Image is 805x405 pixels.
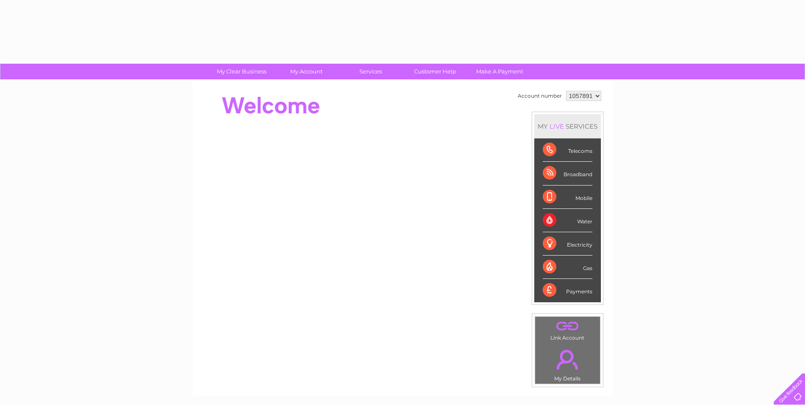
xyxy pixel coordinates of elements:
td: My Details [535,343,600,384]
td: Account number [516,89,564,103]
div: Payments [543,279,592,302]
a: . [537,319,598,334]
div: Telecoms [543,138,592,162]
a: . [537,345,598,374]
div: Mobile [543,186,592,209]
a: Customer Help [400,64,470,79]
div: Water [543,209,592,232]
td: Link Account [535,316,600,343]
div: MY SERVICES [534,114,601,138]
a: Make A Payment [465,64,535,79]
div: Broadband [543,162,592,185]
a: My Clear Business [207,64,277,79]
a: Services [336,64,406,79]
div: LIVE [548,122,566,130]
div: Electricity [543,232,592,256]
a: My Account [271,64,341,79]
div: Gas [543,256,592,279]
